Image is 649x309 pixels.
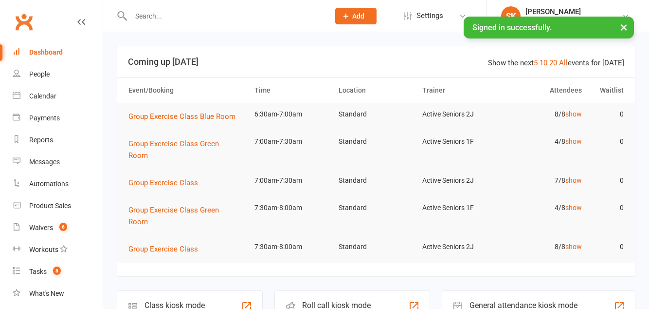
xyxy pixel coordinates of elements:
div: SK [501,6,521,26]
button: Group Exercise Class [128,177,205,189]
a: Clubworx [12,10,36,34]
td: 0 [586,235,628,258]
button: Add [335,8,377,24]
div: Reports [29,136,53,144]
a: Tasks 8 [13,261,103,283]
h3: Coming up [DATE] [128,57,624,67]
input: Search... [128,9,323,23]
td: Standard [334,235,418,258]
a: Workouts [13,239,103,261]
td: Active Seniors 1F [418,196,502,219]
td: Standard [334,130,418,153]
div: Workouts [29,246,58,253]
a: show [565,176,582,184]
td: Active Seniors 2J [418,169,502,192]
div: Payments [29,114,60,122]
td: 7:00am-7:30am [250,169,334,192]
a: Payments [13,107,103,129]
div: Tasks [29,268,47,275]
div: Show the next events for [DATE] [488,57,624,69]
td: 6:30am-7:00am [250,103,334,126]
td: 7:30am-8:00am [250,196,334,219]
td: 0 [586,103,628,126]
a: Calendar [13,85,103,107]
a: People [13,63,103,85]
div: People [29,70,50,78]
td: Standard [334,196,418,219]
div: Messages [29,158,60,166]
th: Location [334,78,418,103]
a: Reports [13,129,103,151]
div: Automations [29,180,69,188]
div: Dashboard [29,48,63,56]
td: 0 [586,169,628,192]
td: 0 [586,130,628,153]
button: Group Exercise Class Green Room [128,138,246,161]
span: Group Exercise Class Green Room [128,206,219,226]
th: Trainer [418,78,502,103]
span: 6 [59,223,67,231]
a: 5 [534,58,538,67]
a: Automations [13,173,103,195]
th: Event/Booking [124,78,250,103]
span: Group Exercise Class [128,245,198,253]
a: What's New [13,283,103,305]
th: Waitlist [586,78,628,103]
td: Standard [334,103,418,126]
td: 4/8 [502,196,586,219]
div: Product Sales [29,202,71,210]
td: 0 [586,196,628,219]
span: Group Exercise Class [128,178,198,187]
div: [PERSON_NAME] [525,7,622,16]
td: 4/8 [502,130,586,153]
a: Messages [13,151,103,173]
td: 7/8 [502,169,586,192]
button: × [615,17,632,38]
td: Active Seniors 2J [418,235,502,258]
td: Standard [334,169,418,192]
th: Attendees [502,78,586,103]
span: Settings [416,5,443,27]
td: 8/8 [502,235,586,258]
div: What's New [29,290,64,297]
div: Calendar [29,92,56,100]
span: Group Exercise Class Green Room [128,139,219,160]
span: Add [352,12,364,20]
button: Group Exercise Class Green Room [128,204,246,228]
td: 7:30am-8:00am [250,235,334,258]
a: show [565,204,582,212]
span: Group Exercise Class Blue Room [128,112,235,121]
a: All [559,58,568,67]
a: 10 [540,58,547,67]
a: 20 [549,58,557,67]
button: Group Exercise Class [128,243,205,255]
a: Product Sales [13,195,103,217]
div: Waivers [29,224,53,232]
div: Staying Active [PERSON_NAME] [525,16,622,25]
td: 7:00am-7:30am [250,130,334,153]
td: Active Seniors 2J [418,103,502,126]
a: show [565,137,582,145]
th: Time [250,78,334,103]
a: show [565,110,582,118]
td: 8/8 [502,103,586,126]
a: Waivers 6 [13,217,103,239]
span: 8 [53,267,61,275]
a: Dashboard [13,41,103,63]
td: Active Seniors 1F [418,130,502,153]
a: show [565,243,582,251]
button: Group Exercise Class Blue Room [128,111,242,122]
span: Signed in successfully. [472,23,552,32]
